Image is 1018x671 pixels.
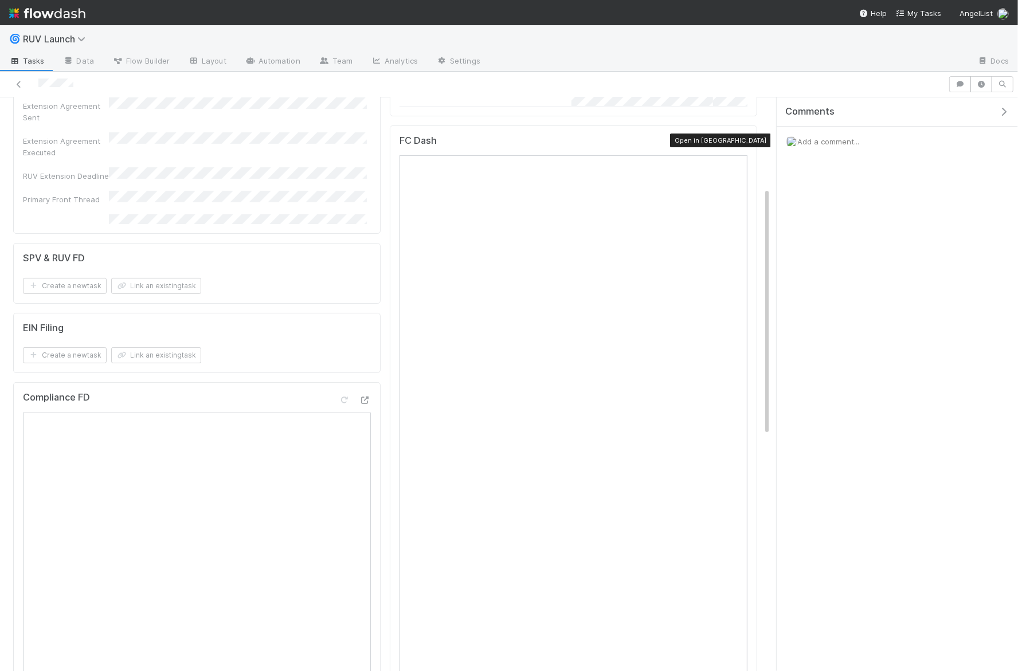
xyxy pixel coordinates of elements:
div: Amount Collected [23,221,109,233]
a: Settings [427,53,490,71]
span: RUV Launch [23,33,92,45]
a: Docs [968,53,1018,71]
span: Add a comment... [797,137,859,146]
a: Analytics [362,53,427,71]
a: My Tasks [896,7,941,19]
div: Extension Agreement Sent [23,100,109,123]
span: Comments [785,106,835,117]
div: Help [859,7,887,19]
button: Link an existingtask [111,347,201,363]
h5: FC Dash [400,135,437,147]
div: RUV Extension Deadline [23,170,109,182]
a: Layout [179,53,236,71]
a: Flow Builder [103,53,179,71]
button: Create a newtask [23,278,107,294]
img: logo-inverted-e16ddd16eac7371096b0.svg [9,3,85,23]
button: Create a newtask [23,347,107,363]
img: avatar_2de93f86-b6c7-4495-bfe2-fb093354a53c.png [786,136,797,147]
div: Primary Front Thread [23,194,109,205]
span: Tasks [9,55,45,66]
img: avatar_2de93f86-b6c7-4495-bfe2-fb093354a53c.png [997,8,1009,19]
span: 🌀 [9,34,21,44]
span: Flow Builder [112,55,170,66]
button: Link an existingtask [111,278,201,294]
a: Automation [236,53,310,71]
h5: SPV & RUV FD [23,253,85,264]
h5: EIN Filing [23,323,64,334]
h5: Compliance FD [23,392,90,403]
a: Data [54,53,103,71]
span: AngelList [960,9,993,18]
span: My Tasks [896,9,941,18]
div: Extension Agreement Executed [23,135,109,158]
a: Team [310,53,362,71]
